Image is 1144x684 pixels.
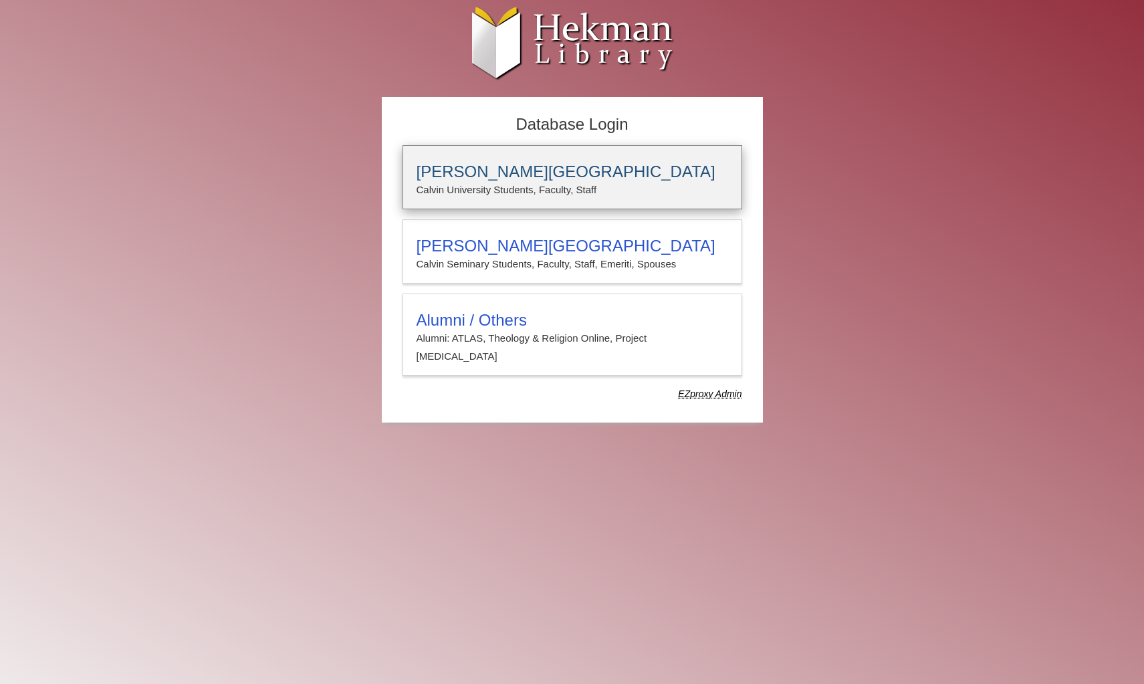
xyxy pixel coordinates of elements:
h3: [PERSON_NAME][GEOGRAPHIC_DATA] [417,237,728,255]
p: Calvin University Students, Faculty, Staff [417,181,728,199]
h3: Alumni / Others [417,311,728,330]
dfn: Use Alumni login [678,388,741,399]
a: [PERSON_NAME][GEOGRAPHIC_DATA]Calvin Seminary Students, Faculty, Staff, Emeriti, Spouses [403,219,742,283]
h2: Database Login [396,111,749,138]
summary: Alumni / OthersAlumni: ATLAS, Theology & Religion Online, Project [MEDICAL_DATA] [417,311,728,365]
a: [PERSON_NAME][GEOGRAPHIC_DATA]Calvin University Students, Faculty, Staff [403,145,742,209]
p: Alumni: ATLAS, Theology & Religion Online, Project [MEDICAL_DATA] [417,330,728,365]
p: Calvin Seminary Students, Faculty, Staff, Emeriti, Spouses [417,255,728,273]
h3: [PERSON_NAME][GEOGRAPHIC_DATA] [417,162,728,181]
